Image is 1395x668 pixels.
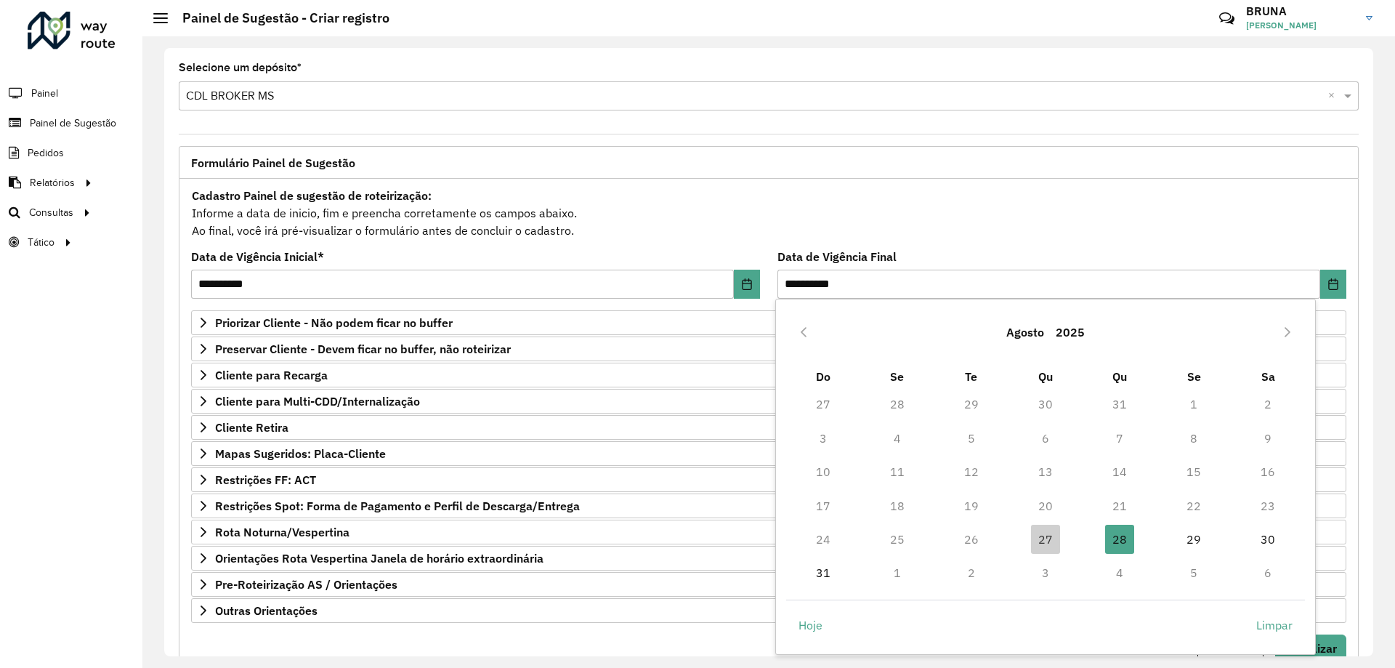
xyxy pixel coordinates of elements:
[191,572,1346,597] a: Pre-Roteirização AS / Orientações
[1008,387,1083,421] td: 30
[1320,270,1346,299] button: Choose Date
[215,343,511,355] span: Preservar Cliente - Devem ficar no buffer, não roteirizar
[1246,4,1355,18] h3: BRUNA
[1083,488,1157,522] td: 21
[1157,422,1231,455] td: 8
[29,205,73,220] span: Consultas
[1008,455,1083,488] td: 13
[1276,321,1299,344] button: Next Month
[215,369,328,381] span: Cliente para Recarga
[934,455,1008,488] td: 12
[215,422,288,433] span: Cliente Retira
[191,186,1346,240] div: Informe a data de inicio, fim e preencha corretamente os campos abaixo. Ao final, você irá pré-vi...
[191,157,355,169] span: Formulário Painel de Sugestão
[1008,556,1083,589] td: 3
[191,598,1346,623] a: Outras Orientações
[1253,525,1282,554] span: 30
[1008,422,1083,455] td: 6
[934,556,1008,589] td: 2
[1038,369,1053,384] span: Qu
[786,556,860,589] td: 31
[28,145,64,161] span: Pedidos
[860,556,934,589] td: 1
[191,248,324,265] label: Data de Vigência Inicial
[215,500,580,512] span: Restrições Spot: Forma de Pagamento e Perfil de Descarga/Entrega
[1000,315,1050,350] button: Choose Month
[786,611,835,640] button: Hoje
[786,387,860,421] td: 27
[215,474,316,486] span: Restrições FF: ACT
[1244,611,1305,640] button: Limpar
[934,523,1008,556] td: 26
[215,395,420,407] span: Cliente para Multi-CDD/Internalização
[1285,641,1337,656] span: Visualizar
[1157,387,1231,421] td: 1
[1157,488,1231,522] td: 22
[191,389,1346,414] a: Cliente para Multi-CDD/Internalização
[1112,369,1127,384] span: Qu
[1246,19,1355,32] span: [PERSON_NAME]
[860,422,934,455] td: 4
[215,579,397,590] span: Pre-Roteirização AS / Orientações
[1231,488,1305,522] td: 23
[31,86,58,101] span: Painel
[215,552,543,564] span: Orientações Rota Vespertina Janela de horário extraordinária
[1231,556,1305,589] td: 6
[1231,523,1305,556] td: 30
[777,248,897,265] label: Data de Vigência Final
[1008,523,1083,556] td: 27
[1207,641,1254,656] span: Cancelar
[1050,315,1091,350] button: Choose Year
[1031,525,1060,554] span: 27
[734,270,760,299] button: Choose Date
[1157,455,1231,488] td: 15
[860,387,934,421] td: 28
[168,10,389,26] h2: Painel de Sugestão - Criar registro
[1261,369,1275,384] span: Sa
[1105,525,1134,554] span: 28
[1083,556,1157,589] td: 4
[1231,455,1305,488] td: 16
[191,467,1346,492] a: Restrições FF: ACT
[786,488,860,522] td: 17
[786,523,860,556] td: 24
[792,321,815,344] button: Previous Month
[191,415,1346,440] a: Cliente Retira
[1083,523,1157,556] td: 28
[934,387,1008,421] td: 29
[191,520,1346,544] a: Rota Noturna/Vespertina
[890,369,904,384] span: Se
[1083,387,1157,421] td: 31
[1157,523,1231,556] td: 29
[775,299,1316,656] div: Choose Date
[215,526,349,538] span: Rota Noturna/Vespertina
[786,422,860,455] td: 3
[934,422,1008,455] td: 5
[215,448,386,459] span: Mapas Sugeridos: Placa-Cliente
[798,616,822,634] span: Hoje
[1231,387,1305,421] td: 2
[816,369,830,384] span: Do
[786,455,860,488] td: 10
[860,488,934,522] td: 18
[28,235,54,250] span: Tático
[215,605,318,616] span: Outras Orientações
[860,455,934,488] td: 11
[192,188,432,203] strong: Cadastro Painel de sugestão de roteirização:
[1211,3,1242,34] a: Contato Rápido
[191,441,1346,466] a: Mapas Sugeridos: Placa-Cliente
[179,59,302,76] label: Selecione um depósito
[1083,455,1157,488] td: 14
[1179,525,1208,554] span: 29
[191,310,1346,335] a: Priorizar Cliente - Não podem ficar no buffer
[1008,488,1083,522] td: 20
[215,317,453,329] span: Priorizar Cliente - Não podem ficar no buffer
[191,337,1346,361] a: Preservar Cliente - Devem ficar no buffer, não roteirizar
[191,494,1346,518] a: Restrições Spot: Forma de Pagamento e Perfil de Descarga/Entrega
[191,363,1346,387] a: Cliente para Recarga
[1083,422,1157,455] td: 7
[30,116,116,131] span: Painel de Sugestão
[191,546,1346,571] a: Orientações Rota Vespertina Janela de horário extraordinária
[1157,556,1231,589] td: 5
[30,175,75,190] span: Relatórios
